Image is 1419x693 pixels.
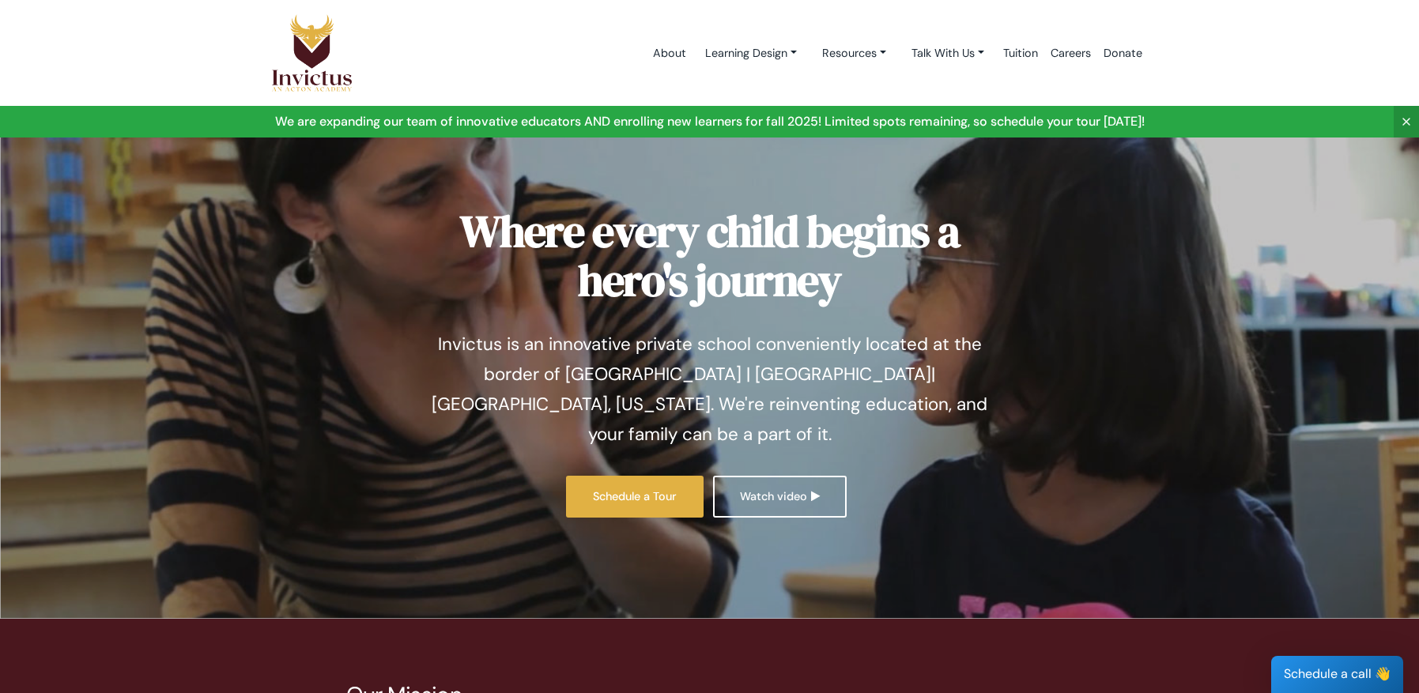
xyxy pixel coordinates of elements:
[566,476,704,518] a: Schedule a Tour
[271,13,353,92] img: Logo
[1044,20,1097,87] a: Careers
[713,476,847,518] a: Watch video
[421,330,998,450] p: Invictus is an innovative private school conveniently located at the border of [GEOGRAPHIC_DATA] ...
[899,39,997,68] a: Talk With Us
[810,39,899,68] a: Resources
[421,207,998,304] h1: Where every child begins a hero's journey
[1097,20,1149,87] a: Donate
[997,20,1044,87] a: Tuition
[1271,656,1403,693] div: Schedule a call 👋
[647,20,693,87] a: About
[693,39,810,68] a: Learning Design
